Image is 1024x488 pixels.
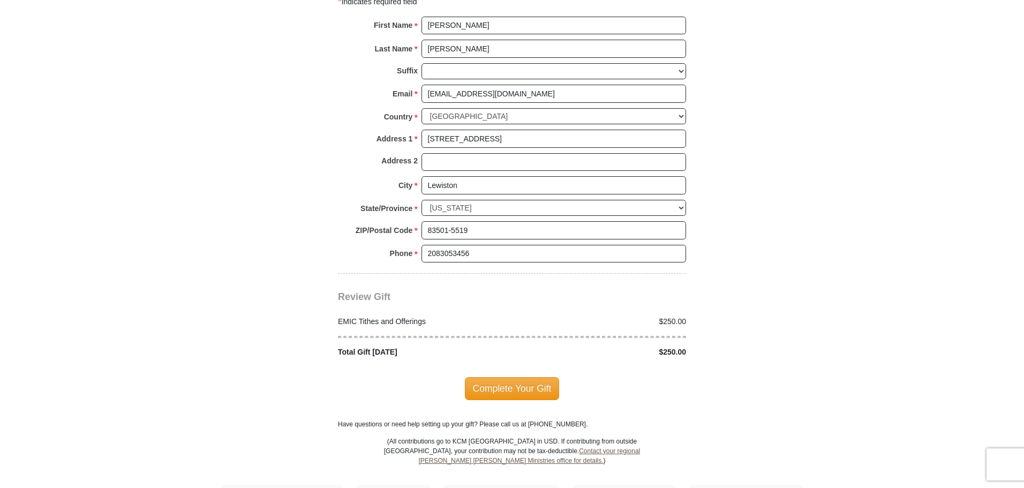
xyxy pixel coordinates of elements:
[333,347,513,358] div: Total Gift [DATE]
[512,316,692,327] div: $250.00
[418,447,640,464] a: Contact your regional [PERSON_NAME] [PERSON_NAME] Ministries office for details.
[383,437,641,485] p: (All contributions go to KCM [GEOGRAPHIC_DATA] in USD. If contributing from outside [GEOGRAPHIC_D...
[338,419,686,429] p: Have questions or need help setting up your gift? Please call us at [PHONE_NUMBER].
[375,41,413,56] strong: Last Name
[512,347,692,358] div: $250.00
[338,291,390,302] span: Review Gift
[398,178,412,193] strong: City
[333,316,513,327] div: EMIC Tithes and Offerings
[377,131,413,146] strong: Address 1
[384,109,413,124] strong: Country
[360,201,412,216] strong: State/Province
[374,18,412,33] strong: First Name
[381,153,418,168] strong: Address 2
[465,377,560,400] span: Complete Your Gift
[397,63,418,78] strong: Suffix
[356,223,413,238] strong: ZIP/Postal Code
[393,86,412,101] strong: Email
[390,246,413,261] strong: Phone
